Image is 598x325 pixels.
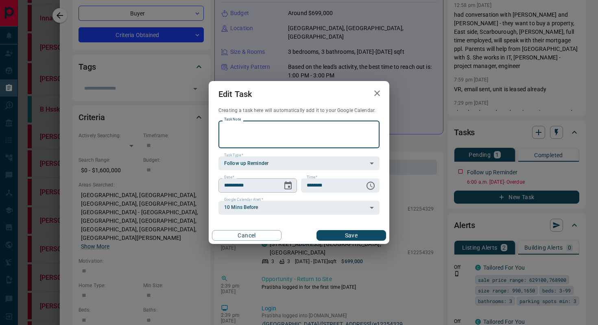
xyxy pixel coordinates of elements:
p: Creating a task here will automatically add it to your Google Calendar. [218,107,380,114]
label: Google Calendar Alert [224,197,263,202]
button: Choose date, selected date is Jul 16, 2025 [280,178,296,194]
button: Cancel [212,230,282,241]
label: Task Type [224,153,243,158]
button: Choose time, selected time is 6:00 AM [362,178,379,194]
div: 10 Mins Before [218,201,380,215]
button: Save [316,230,386,241]
label: Date [224,175,234,180]
label: Task Note [224,117,241,122]
h2: Edit Task [209,81,262,107]
label: Time [307,175,317,180]
div: Follow up Reminder [218,156,380,170]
